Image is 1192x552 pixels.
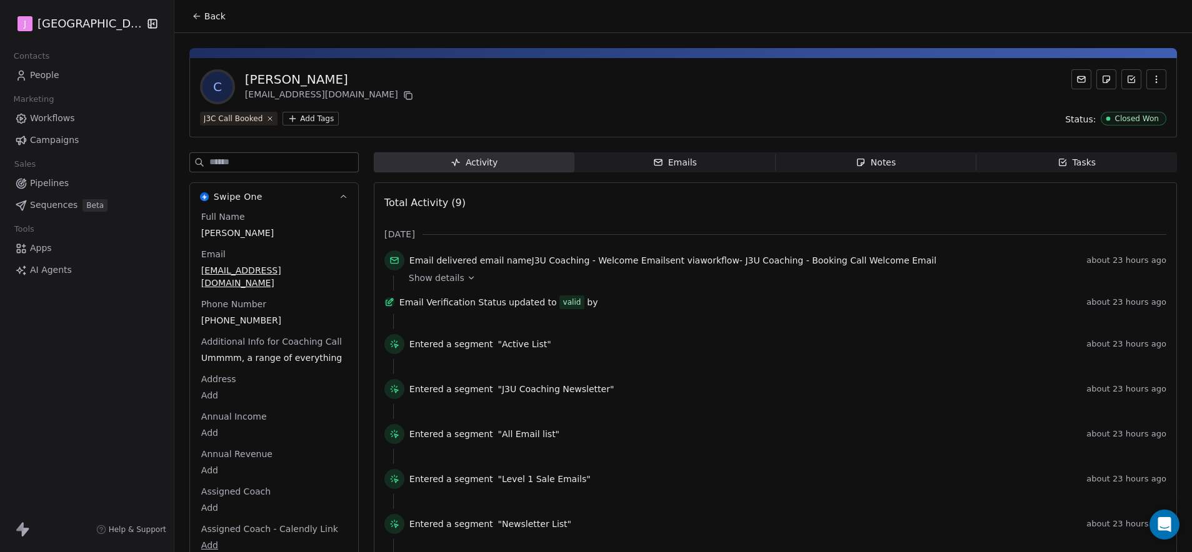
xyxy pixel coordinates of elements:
span: Sequences [30,199,78,212]
span: about 23 hours ago [1086,297,1166,307]
span: [DATE] [384,228,415,240]
span: Pipelines [30,177,69,190]
span: Contacts [8,47,55,66]
span: Workflows [30,112,75,125]
span: Entered a segment [409,338,493,350]
span: J3U Coaching - Welcome Email [532,255,666,265]
span: C [203,72,233,102]
a: Help & Support [96,525,166,535]
span: "Active List" [498,338,551,350]
span: Back [204,10,226,22]
div: Emails [653,156,697,169]
span: Annual Income [199,410,269,423]
span: Ummmm, a range of everything [201,352,347,364]
span: Phone Number [199,298,269,310]
span: about 23 hours ago [1086,339,1166,349]
span: Marketing [8,90,59,109]
span: updated to [509,296,557,308]
span: [PHONE_NUMBER] [201,314,347,327]
span: by [587,296,598,308]
span: Assigned Coach - Calendly Link [199,523,341,535]
span: Add [201,389,347,402]
span: Beta [83,199,108,212]
div: J3C Call Booked [204,113,263,124]
a: Apps [10,238,164,259]
span: email name sent via workflow - [409,254,936,267]
span: about 23 hours ago [1086,384,1166,394]
span: Campaigns [30,134,79,147]
span: Assigned Coach [199,485,273,498]
span: Help & Support [109,525,166,535]
a: Pipelines [10,173,164,194]
span: Email Verification Status [399,296,506,308]
img: Swipe One [200,192,209,201]
span: Annual Revenue [199,448,275,460]
a: Show details [409,272,1158,284]
span: Add [201,501,347,514]
span: Entered a segment [409,518,493,530]
button: Swipe OneSwipe One [190,183,358,210]
span: [EMAIL_ADDRESS][DOMAIN_NAME] [201,264,347,289]
button: Add Tags [283,112,339,126]
button: Back [184,5,233,27]
span: Full Name [199,210,248,223]
span: J3U Coaching - Booking Call Welcome Email [745,255,936,265]
span: Add [201,464,347,476]
div: Notes [856,156,896,169]
a: Campaigns [10,130,164,150]
span: [PERSON_NAME] [201,227,347,239]
span: Show details [409,272,464,284]
span: Entered a segment [409,428,493,440]
span: People [30,69,59,82]
span: J [24,17,26,30]
span: Status: [1065,113,1096,126]
div: valid [563,296,581,308]
span: Sales [9,155,41,174]
div: Tasks [1058,156,1096,169]
div: Closed Won [1114,114,1159,123]
button: J[GEOGRAPHIC_DATA] [15,13,138,34]
span: AI Agents [30,264,72,277]
div: [EMAIL_ADDRESS][DOMAIN_NAME] [245,88,416,103]
a: Workflows [10,108,164,129]
a: AI Agents [10,260,164,280]
span: Address [199,373,239,385]
span: about 23 hours ago [1086,429,1166,439]
a: SequencesBeta [10,195,164,215]
span: Email delivered [409,255,477,265]
span: Additional Info for Coaching Call [199,335,344,348]
span: Add [201,539,347,551]
span: [GEOGRAPHIC_DATA] [38,16,143,32]
span: "All Email list" [498,428,560,440]
span: "Newsletter List" [498,518,571,530]
span: about 23 hours ago [1086,519,1166,529]
span: Apps [30,242,52,255]
a: People [10,65,164,86]
span: about 23 hours ago [1086,474,1166,484]
span: about 23 hours ago [1086,255,1166,265]
span: Entered a segment [409,473,493,485]
span: Tools [9,220,39,239]
span: "J3U Coaching Newsletter" [498,383,614,395]
span: Swipe One [214,190,263,203]
span: Entered a segment [409,383,493,395]
span: Email [199,248,228,260]
span: Total Activity (9) [384,197,466,209]
div: [PERSON_NAME] [245,71,416,88]
span: Add [201,426,347,439]
span: "Level 1 Sale Emails" [498,473,591,485]
div: Open Intercom Messenger [1149,510,1179,540]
